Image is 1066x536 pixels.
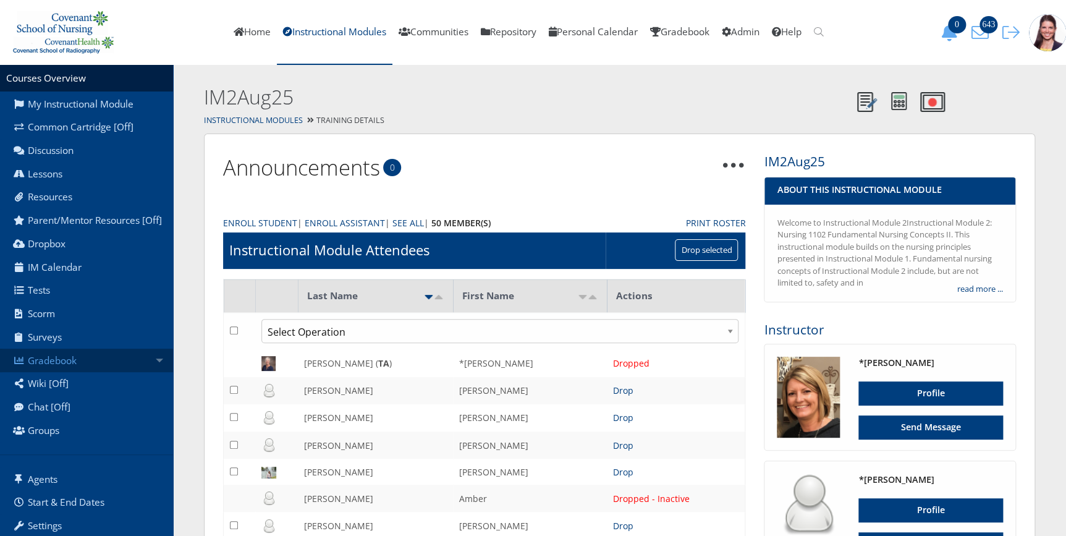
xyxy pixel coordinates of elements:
[229,240,429,260] h1: Instructional Module Attendees
[685,216,745,229] a: Print Roster
[613,466,633,478] a: Drop
[378,357,389,369] b: TA
[298,279,453,313] th: Last Name
[578,295,588,299] img: asc.png
[613,492,739,505] div: Dropped - Inactive
[858,415,1003,440] a: Send Message
[948,16,966,33] span: 0
[298,404,453,432] td: [PERSON_NAME]
[957,283,1003,296] a: read more ...
[979,16,997,33] span: 643
[777,357,840,438] img: 3059_125_125.jpg
[858,498,1003,522] a: Profile
[613,357,739,370] div: Dropped
[298,485,453,512] td: [PERSON_NAME]
[777,217,1003,289] div: Welcome to Instructional Module 2Instructional Module 2: Nursing 1102 Fundamental Nursing Concept...
[298,432,453,459] td: [PERSON_NAME]
[392,216,424,229] a: See All
[223,216,667,229] div: | | |
[1029,14,1066,51] img: 1943_125_125.jpg
[204,83,850,111] h2: IM2Aug25
[298,377,453,404] td: [PERSON_NAME]
[305,216,385,229] a: Enroll Assistant
[6,72,86,85] a: Courses Overview
[173,112,1066,130] div: Training Details
[607,279,745,313] th: Actions
[764,321,1016,339] h3: Instructor
[223,216,297,229] a: Enroll Student
[453,349,606,376] td: *[PERSON_NAME]
[453,432,606,459] td: [PERSON_NAME]
[453,485,606,512] td: Amber
[967,25,998,38] a: 643
[223,153,380,182] a: Announcements0
[453,377,606,404] td: [PERSON_NAME]
[613,412,633,423] a: Drop
[613,520,633,532] a: Drop
[424,295,434,299] img: asc_active.png
[588,295,598,299] img: desc.png
[434,295,444,299] img: desc.png
[858,474,1003,486] h4: *[PERSON_NAME]
[298,459,453,485] td: [PERSON_NAME]
[613,440,633,451] a: Drop
[204,115,303,125] a: Instructional Modules
[453,404,606,432] td: [PERSON_NAME]
[383,159,401,176] span: 0
[298,349,453,376] td: [PERSON_NAME] ( )
[967,23,998,41] button: 643
[936,25,967,38] a: 0
[675,239,738,261] input: Drop selected
[453,459,606,485] td: [PERSON_NAME]
[777,184,1003,196] h4: About This Instructional Module
[764,153,1016,171] h3: IM2Aug25
[858,357,1003,369] h4: *[PERSON_NAME]
[936,23,967,41] button: 0
[453,279,606,313] th: First Name
[920,92,945,112] img: Record Video Note
[891,92,907,110] img: Calculator
[613,385,633,396] a: Drop
[858,381,1003,406] a: Profile
[857,92,877,112] img: Notes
